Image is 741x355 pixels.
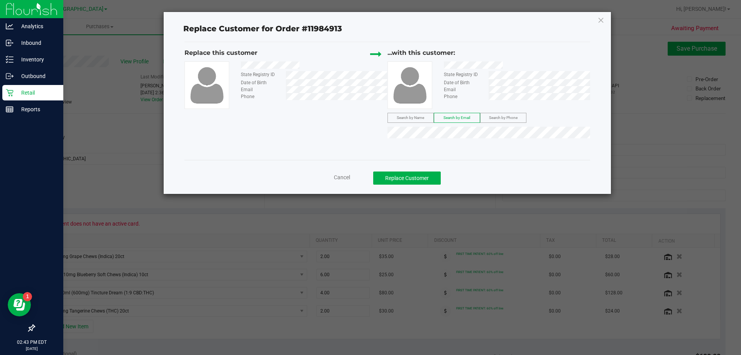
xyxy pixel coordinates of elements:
span: Cancel [334,174,350,180]
p: [DATE] [3,346,60,352]
span: Replace Customer for Order #11984913 [179,22,347,36]
inline-svg: Retail [6,89,14,97]
div: State Registry ID [438,71,489,78]
inline-svg: Outbound [6,72,14,80]
span: Search by Phone [489,116,518,120]
div: Email [438,86,489,93]
span: Search by Name [397,116,424,120]
p: Inventory [14,55,60,64]
inline-svg: Reports [6,105,14,113]
span: Search by Email [443,116,470,120]
inline-svg: Analytics [6,22,14,30]
inline-svg: Inventory [6,56,14,63]
p: Reports [14,105,60,114]
p: Outbound [14,71,60,81]
div: State Registry ID [235,71,286,78]
p: Analytics [14,22,60,31]
div: Email [235,86,286,93]
iframe: Resource center unread badge [23,292,32,301]
p: 02:43 PM EDT [3,339,60,346]
iframe: Resource center [8,293,31,316]
div: Date of Birth [438,79,489,86]
p: Inbound [14,38,60,48]
button: Replace Customer [373,172,441,185]
span: ...with this customer: [387,49,455,56]
div: Phone [438,93,489,100]
div: Phone [235,93,286,100]
inline-svg: Inbound [6,39,14,47]
p: Retail [14,88,60,97]
div: Date of Birth [235,79,286,86]
img: user-icon.png [186,65,227,105]
span: Replace this customer [184,49,257,56]
img: user-icon.png [389,65,430,105]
